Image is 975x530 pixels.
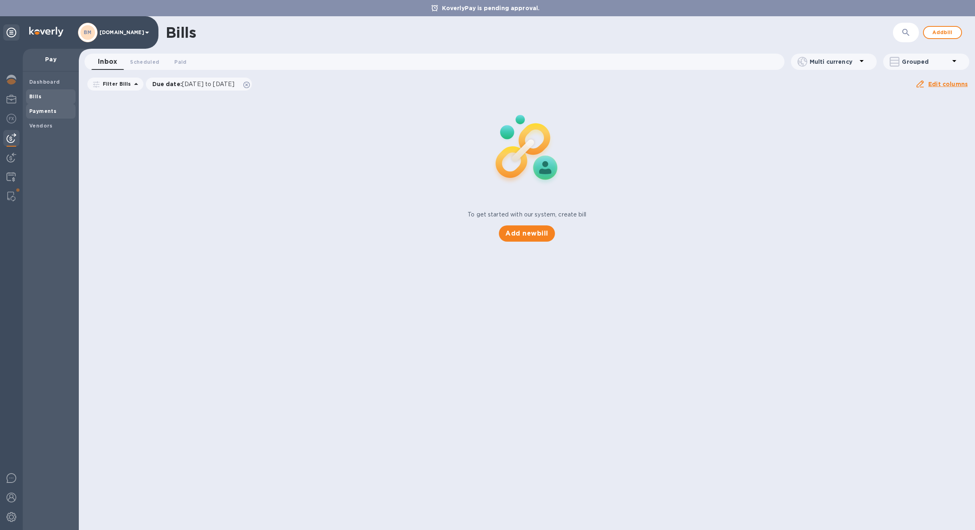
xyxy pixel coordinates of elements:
img: My Profile [6,94,16,104]
img: Credit hub [6,172,16,182]
p: Filter Bills [100,80,131,87]
p: Multi currency [810,58,857,66]
p: Due date : [152,80,239,88]
u: Edit columns [928,81,968,87]
div: Due date:[DATE] to [DATE] [146,78,252,91]
p: To get started with our system, create bill [468,210,586,219]
span: Scheduled [130,58,159,66]
span: Add bill [930,28,955,37]
div: Unpin categories [3,24,19,41]
span: Inbox [98,56,117,67]
b: Payments [29,108,56,114]
h1: Bills [166,24,196,41]
b: Bills [29,93,41,100]
button: Add newbill [499,225,555,242]
p: Grouped [902,58,949,66]
img: Logo [29,27,63,37]
b: Dashboard [29,79,60,85]
button: Addbill [923,26,962,39]
span: Paid [174,58,186,66]
b: BM [84,29,92,35]
p: [DOMAIN_NAME] [100,30,140,35]
b: Vendors [29,123,53,129]
span: [DATE] to [DATE] [182,81,234,87]
img: Foreign exchange [6,114,16,123]
p: KoverlyPay is pending approval. [438,4,544,12]
span: Add new bill [505,229,548,238]
p: Pay [29,55,72,63]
